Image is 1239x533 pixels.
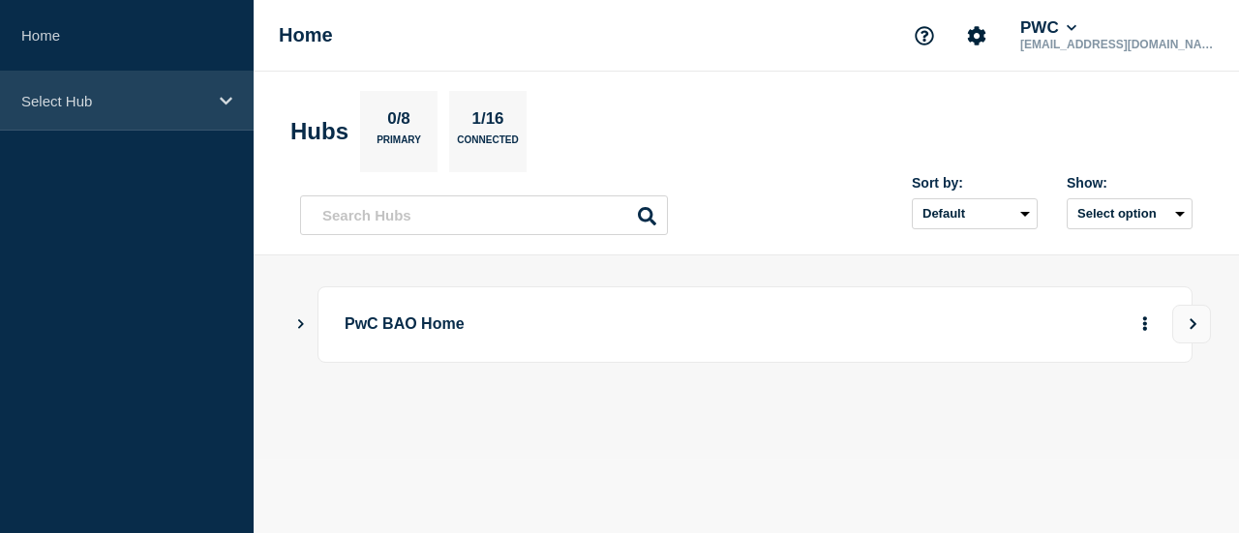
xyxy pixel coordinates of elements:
p: 1/16 [465,109,511,134]
p: PwC BAO Home [345,307,843,342]
button: Select option [1067,198,1193,229]
button: PWC [1016,18,1080,38]
div: Show: [1067,175,1193,191]
h2: Hubs [290,118,348,145]
p: 0/8 [380,109,418,134]
p: [EMAIL_ADDRESS][DOMAIN_NAME] [1016,38,1218,51]
h1: Home [279,24,333,46]
p: Connected [457,134,518,155]
select: Sort by [912,198,1038,229]
button: View [1172,305,1211,343]
p: Select Hub [21,93,207,109]
button: More actions [1133,307,1158,342]
button: Show Connected Hubs [296,317,306,332]
input: Search Hubs [300,195,668,235]
button: Account settings [956,15,997,56]
div: Sort by: [912,175,1038,191]
p: Primary [377,134,421,155]
button: Support [904,15,945,56]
